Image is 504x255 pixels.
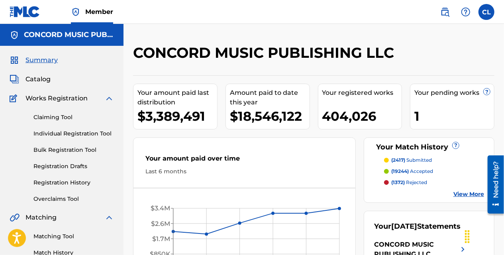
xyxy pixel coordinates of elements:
[25,55,58,65] span: Summary
[85,7,113,16] span: Member
[391,222,417,231] span: [DATE]
[461,7,471,17] img: help
[33,146,114,154] a: Bulk Registration Tool
[24,30,114,39] h5: CONCORD MUSIC PUBLISHING LLC
[391,168,409,174] span: (19244)
[10,94,20,103] img: Works Registration
[10,55,58,65] a: SummarySummary
[374,142,484,153] div: Your Match History
[484,88,490,95] span: ?
[391,157,405,163] span: (2417)
[374,221,461,232] div: Your Statements
[322,107,402,125] div: 404,026
[145,154,343,167] div: Your amount paid over time
[104,94,114,103] img: expand
[133,44,398,62] h2: CONCORD MUSIC PUBLISHING LLC
[479,4,494,20] div: User Menu
[33,232,114,241] a: Matching Tool
[414,107,494,125] div: 1
[33,113,114,122] a: Claiming Tool
[384,179,484,186] a: (1372) rejected
[391,168,433,175] p: accepted
[230,107,310,125] div: $18,546,122
[10,213,20,222] img: Matching
[33,178,114,187] a: Registration History
[151,220,170,228] tspan: $2.6M
[10,75,19,84] img: Catalog
[33,129,114,138] a: Individual Registration Tool
[25,94,88,103] span: Works Registration
[25,213,57,222] span: Matching
[322,88,402,98] div: Your registered works
[33,195,114,203] a: Overclaims Tool
[10,30,19,40] img: Accounts
[437,4,453,20] a: Public Search
[230,88,310,107] div: Amount paid to date this year
[384,157,484,164] a: (2417) submitted
[151,205,170,212] tspan: $3.4M
[414,88,494,98] div: Your pending works
[137,88,217,107] div: Your amount paid last distribution
[453,190,484,198] a: View More
[482,153,504,217] iframe: Resource Center
[10,75,51,84] a: CatalogCatalog
[71,7,80,17] img: Top Rightsholder
[104,213,114,222] img: expand
[453,142,459,149] span: ?
[10,55,19,65] img: Summary
[391,179,427,186] p: rejected
[10,6,40,18] img: MLC Logo
[440,7,450,17] img: search
[391,157,432,164] p: submitted
[25,75,51,84] span: Catalog
[145,167,343,176] div: Last 6 months
[33,162,114,171] a: Registration Drafts
[458,4,474,20] div: Help
[152,235,170,243] tspan: $1.7M
[464,217,504,255] iframe: Chat Widget
[137,107,217,125] div: $3,389,491
[384,168,484,175] a: (19244) accepted
[461,225,474,249] div: Drag
[391,179,405,185] span: (1372)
